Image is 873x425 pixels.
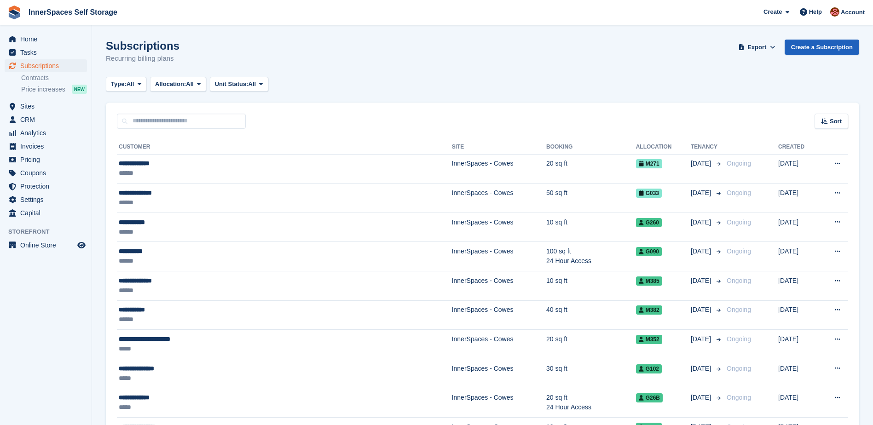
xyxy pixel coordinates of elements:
[117,140,452,155] th: Customer
[727,306,751,313] span: Ongoing
[20,193,75,206] span: Settings
[727,247,751,255] span: Ongoing
[636,247,662,256] span: G090
[452,242,546,271] td: InnerSpaces - Cowes
[546,212,636,242] td: 10 sq ft
[20,59,75,72] span: Subscriptions
[546,388,636,418] td: 20 sq ft 24 Hour Access
[737,40,777,55] button: Export
[20,239,75,252] span: Online Store
[106,77,146,92] button: Type: All
[5,193,87,206] a: menu
[127,80,134,89] span: All
[636,276,662,286] span: M385
[546,330,636,359] td: 20 sq ft
[691,188,713,198] span: [DATE]
[5,140,87,153] a: menu
[20,167,75,179] span: Coupons
[20,46,75,59] span: Tasks
[778,140,819,155] th: Created
[249,80,256,89] span: All
[546,140,636,155] th: Booking
[727,160,751,167] span: Ongoing
[636,140,691,155] th: Allocation
[546,271,636,301] td: 10 sq ft
[155,80,186,89] span: Allocation:
[20,126,75,139] span: Analytics
[452,184,546,213] td: InnerSpaces - Cowes
[5,46,87,59] a: menu
[76,240,87,251] a: Preview store
[72,85,87,94] div: NEW
[25,5,121,20] a: InnerSpaces Self Storage
[452,212,546,242] td: InnerSpaces - Cowes
[186,80,194,89] span: All
[7,6,21,19] img: stora-icon-8386f47178a22dfd0bd8f6a31ec36ba5ce8667c1dd55bd0f319d3a0aa187defe.svg
[20,207,75,219] span: Capital
[727,335,751,343] span: Ongoing
[452,154,546,184] td: InnerSpaces - Cowes
[830,117,842,126] span: Sort
[727,218,751,226] span: Ongoing
[20,100,75,113] span: Sites
[5,126,87,139] a: menu
[636,189,662,198] span: G033
[691,276,713,286] span: [DATE]
[452,140,546,155] th: Site
[785,40,859,55] a: Create a Subscription
[5,100,87,113] a: menu
[5,33,87,46] a: menu
[691,334,713,344] span: [DATE]
[691,393,713,402] span: [DATE]
[452,330,546,359] td: InnerSpaces - Cowes
[691,159,713,168] span: [DATE]
[5,59,87,72] a: menu
[5,153,87,166] a: menu
[727,394,751,401] span: Ongoing
[21,74,87,82] a: Contracts
[546,300,636,330] td: 40 sq ft
[5,180,87,193] a: menu
[636,218,662,227] span: G260
[636,159,662,168] span: M271
[106,53,179,64] p: Recurring billing plans
[778,271,819,301] td: [DATE]
[691,364,713,373] span: [DATE]
[21,84,87,94] a: Price increases NEW
[20,33,75,46] span: Home
[106,40,179,52] h1: Subscriptions
[727,277,751,284] span: Ongoing
[778,330,819,359] td: [DATE]
[778,154,819,184] td: [DATE]
[5,113,87,126] a: menu
[8,227,92,236] span: Storefront
[636,335,662,344] span: M352
[452,271,546,301] td: InnerSpaces - Cowes
[150,77,206,92] button: Allocation: All
[778,184,819,213] td: [DATE]
[452,300,546,330] td: InnerSpaces - Cowes
[778,212,819,242] td: [DATE]
[21,85,65,94] span: Price increases
[727,189,751,196] span: Ongoing
[691,305,713,315] span: [DATE]
[20,113,75,126] span: CRM
[636,364,662,373] span: G102
[691,247,713,256] span: [DATE]
[546,184,636,213] td: 50 sq ft
[691,218,713,227] span: [DATE]
[763,7,782,17] span: Create
[5,239,87,252] a: menu
[841,8,865,17] span: Account
[452,359,546,388] td: InnerSpaces - Cowes
[778,242,819,271] td: [DATE]
[546,154,636,184] td: 20 sq ft
[215,80,249,89] span: Unit Status:
[691,140,723,155] th: Tenancy
[636,393,663,402] span: G26B
[830,7,839,17] img: Abby Tilley
[111,80,127,89] span: Type:
[809,7,822,17] span: Help
[778,388,819,418] td: [DATE]
[210,77,268,92] button: Unit Status: All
